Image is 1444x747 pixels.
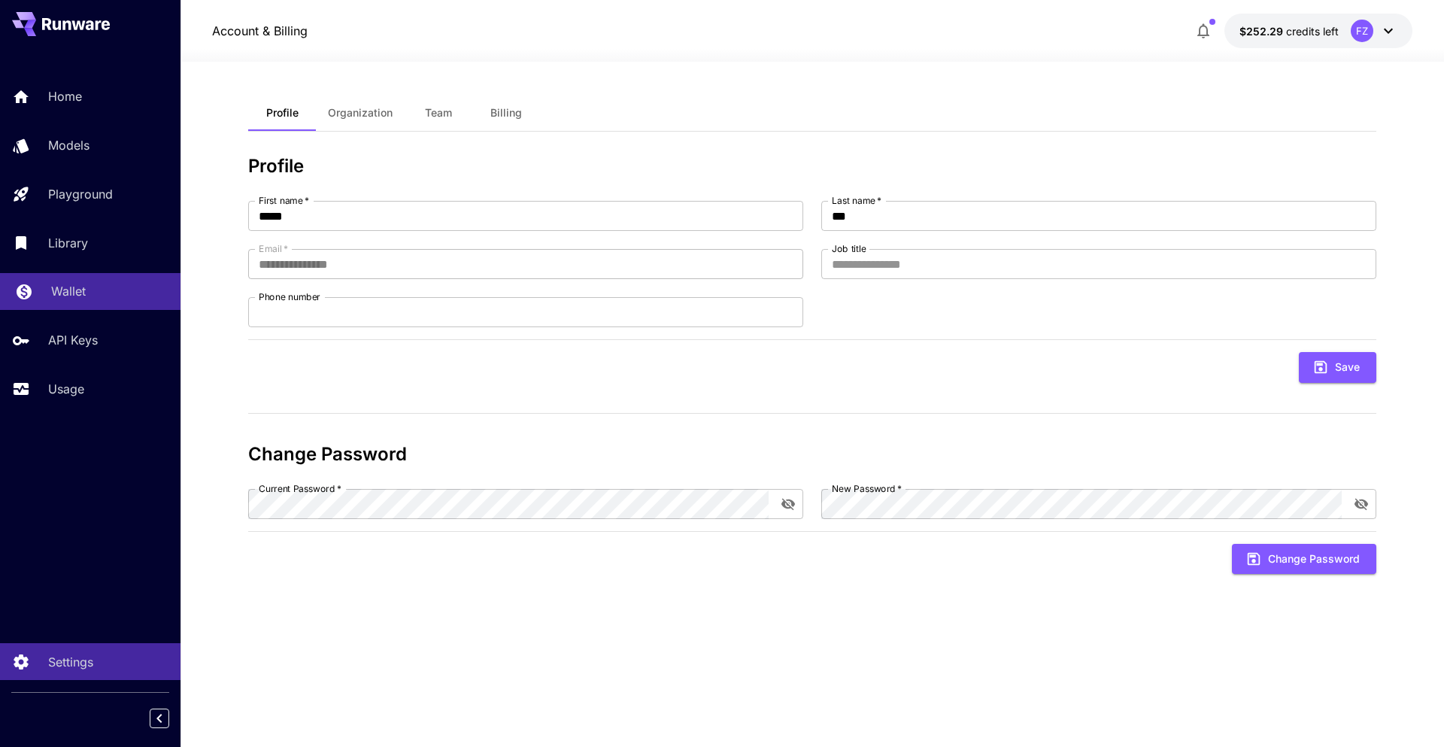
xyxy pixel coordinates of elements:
h3: Profile [248,156,1376,177]
label: Job title [832,242,866,255]
h3: Change Password [248,444,1376,465]
button: toggle password visibility [1348,490,1375,518]
button: toggle password visibility [775,490,802,518]
span: Billing [490,106,522,120]
span: Team [425,106,452,120]
p: Settings [48,653,93,671]
label: Phone number [259,290,320,303]
nav: breadcrumb [212,22,308,40]
label: Last name [832,194,881,207]
label: Email [259,242,288,255]
label: Current Password [259,482,341,495]
label: New Password [832,482,902,495]
span: Organization [328,106,393,120]
p: Usage [48,380,84,398]
p: API Keys [48,331,98,349]
p: Home [48,87,82,105]
label: First name [259,194,309,207]
div: FZ [1351,20,1373,42]
p: Wallet [51,282,86,300]
div: $252.2946 [1239,23,1339,39]
span: credits left [1286,25,1339,38]
button: Collapse sidebar [150,709,169,728]
span: Profile [266,106,299,120]
a: Account & Billing [212,22,308,40]
button: Change Password [1232,544,1376,575]
p: Playground [48,185,113,203]
button: Save [1299,352,1376,383]
p: Models [48,136,89,154]
div: Collapse sidebar [161,705,180,732]
p: Library [48,234,88,252]
button: $252.2946FZ [1224,14,1412,48]
span: $252.29 [1239,25,1286,38]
